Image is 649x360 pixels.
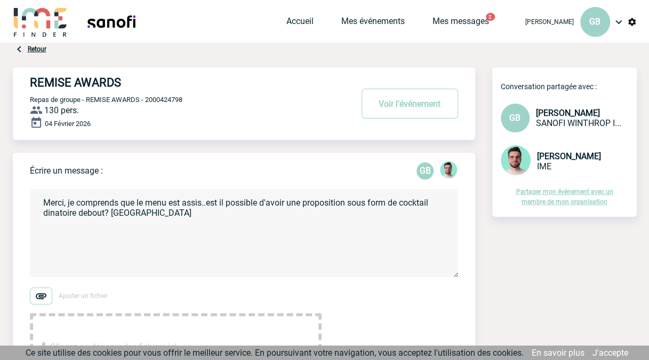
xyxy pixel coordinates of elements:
span: [PERSON_NAME] [525,18,574,26]
button: Voir l'événement [362,89,458,119]
span: Ce site utilise des cookies pour vous offrir le meilleur service. En poursuivant votre navigation... [26,348,524,358]
a: J'accepte [592,348,628,358]
span: GB [589,17,600,27]
span: Repas de groupe - REMISE AWARDS - 2000424798 [30,96,182,104]
img: IME-Finder [13,6,68,37]
div: Geoffroy BOUDON [416,162,434,179]
span: [PERSON_NAME] [537,151,601,161]
p: Écrire un message : [30,166,103,176]
span: [PERSON_NAME] [536,108,600,118]
img: 121547-2.png [440,161,457,178]
span: GB [509,113,520,123]
span: IME [537,161,551,171]
span: 130 pers. [44,105,79,115]
img: 121547-2.png [501,145,531,175]
img: file_download.svg [37,341,50,354]
h4: REMISE AWARDS [30,76,321,89]
a: Mes événements [341,16,405,31]
span: 04 Février 2026 [45,120,91,128]
p: Conversation partagée avec : [501,82,637,91]
a: Mes messages [432,16,489,31]
div: Benjamin ROLAND [440,161,457,181]
a: Retour [28,45,46,53]
p: GB [416,162,434,179]
button: 2 [486,13,495,21]
a: Partager mon événement avec un membre de mon organisation [516,188,613,206]
a: En savoir plus [532,348,584,358]
a: Accueil [286,16,314,31]
span: SANOFI WINTHROP INDUSTRIE [536,118,621,128]
span: Ajouter un fichier [59,292,108,300]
